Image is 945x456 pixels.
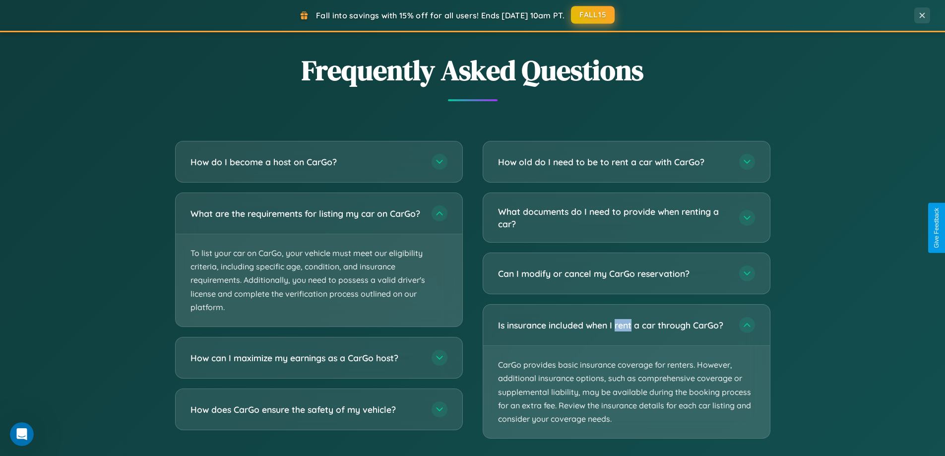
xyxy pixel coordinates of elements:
h3: What are the requirements for listing my car on CarGo? [190,207,422,220]
button: FALL15 [571,6,615,24]
span: Fall into savings with 15% off for all users! Ends [DATE] 10am PT. [316,10,565,20]
h3: How do I become a host on CarGo? [190,156,422,168]
h3: How can I maximize my earnings as a CarGo host? [190,352,422,364]
iframe: Intercom live chat [10,422,34,446]
div: Give Feedback [933,208,940,248]
h3: Can I modify or cancel my CarGo reservation? [498,267,729,280]
p: To list your car on CarGo, your vehicle must meet our eligibility criteria, including specific ag... [176,234,462,326]
h3: How does CarGo ensure the safety of my vehicle? [190,403,422,416]
h2: Frequently Asked Questions [175,51,770,89]
h3: Is insurance included when I rent a car through CarGo? [498,319,729,331]
h3: What documents do I need to provide when renting a car? [498,205,729,230]
h3: How old do I need to be to rent a car with CarGo? [498,156,729,168]
p: CarGo provides basic insurance coverage for renters. However, additional insurance options, such ... [483,346,770,438]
